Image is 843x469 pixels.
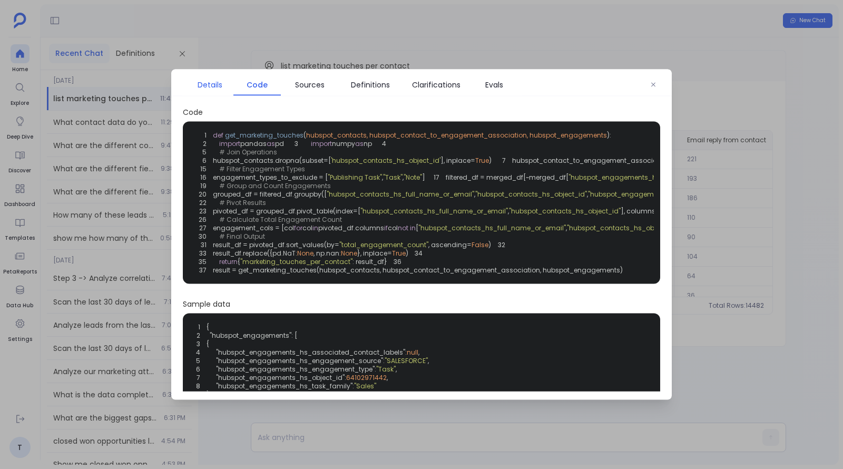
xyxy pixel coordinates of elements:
[207,323,209,331] span: {
[396,365,397,374] span: ,
[186,374,207,382] span: 7
[372,140,393,148] span: 4
[403,173,404,182] span: ,
[491,241,512,249] span: 32
[418,348,419,357] span: ,
[192,131,213,140] span: 1
[247,79,268,91] span: Code
[186,390,657,399] span: },
[219,139,240,148] span: import
[475,156,489,165] span: True
[567,223,679,232] span: "hubspot_contacts_hs_object_id"
[398,223,408,232] span: not
[352,257,387,266] span: : result_df}
[492,157,512,165] span: 7
[225,131,303,140] span: get_marketing_touches
[407,348,418,357] span: null
[566,223,567,232] span: ,
[192,266,213,275] span: 37
[302,223,312,232] span: col
[440,156,475,165] span: ], inplace=
[312,223,318,232] span: in
[607,131,611,140] span: ):
[192,207,213,216] span: 23
[192,224,213,232] span: 27
[352,382,354,390] span: :
[213,249,297,258] span: result_df.replace({pd.NaT:
[192,216,213,224] span: 26
[219,148,277,157] span: # Join Operations
[318,223,384,232] span: pivoted_df.columns
[219,215,342,224] span: # Calculate Total Engagement Count
[219,232,265,241] span: # Final Output
[192,173,213,182] span: 16
[213,240,339,249] span: result_df = pivoted_df.sort_values(by=
[341,249,357,258] span: None
[192,157,213,165] span: 6
[416,223,418,232] span: [
[311,139,332,148] span: import
[568,173,727,182] span: "hubspot_engagements_hs_engagement_type"
[512,156,727,165] span: hubspot_contact_to_engagement_association.dropna(subset=[
[183,299,660,309] span: Sample data
[405,348,407,357] span: :
[428,240,472,249] span: , ascending=
[385,357,428,365] span: "SALESFORCE"
[216,348,405,357] span: "hubspot_engagements_hs_associated_contact_labels"
[384,223,388,232] span: if
[404,173,422,182] span: "Note"
[474,190,475,199] span: ,
[219,181,331,190] span: # Group and Count Engagements
[508,207,509,216] span: ,
[472,240,488,249] span: False
[339,240,428,249] span: "total_engagement_count"
[192,232,213,241] span: 30
[216,382,352,390] span: "hubspot_engagements_hs_task_family"
[412,79,460,91] span: Clarifications
[192,241,213,249] span: 31
[306,131,607,140] span: hubspot_contacts, hubspot_contact_to_engagement_association, hubspot_engagements
[392,249,406,258] span: True
[192,182,213,190] span: 19
[291,331,297,340] span: : [
[406,249,408,258] span: )
[295,79,325,91] span: Sources
[383,173,403,182] span: "Task"
[418,223,566,232] span: "hubspot_contacts_hs_full_name_or_email"
[186,357,207,365] span: 5
[216,357,383,365] span: "hubspot_engagements_hs_engagement_source"
[355,139,364,148] span: as
[351,79,390,91] span: Definitions
[388,223,398,232] span: col
[297,249,313,258] span: None
[186,382,207,390] span: 8
[186,340,207,348] span: 3
[213,173,328,182] span: engagement_types_to_exclude = [
[313,249,341,258] span: , np.nan:
[410,223,416,232] span: in
[213,156,331,165] span: hubspot_contacts.dropna(subset=[
[509,207,621,216] span: "hubspot_contacts_hs_object_id"
[284,140,305,148] span: 3
[219,198,266,207] span: # Pivot Results
[213,207,360,216] span: pivoted_df = grouped_df.pivot_table(index=[
[186,340,657,348] span: {
[294,223,302,232] span: for
[382,173,383,182] span: ,
[275,139,284,148] span: pd
[186,348,207,357] span: 4
[216,365,375,374] span: "hubspot_engagements_hs_engagement_type"
[364,139,372,148] span: np
[240,139,267,148] span: pandas
[328,173,382,182] span: "Publishing Task"
[267,139,275,148] span: as
[588,190,747,199] span: "hubspot_engagements_hs_engagement_type"
[238,257,240,266] span: {
[183,107,660,118] span: Code
[240,257,352,266] span: "marketing_touches_per_contact"
[489,156,492,165] span: )
[219,257,238,266] span: return
[354,382,376,390] span: "Sales"
[485,79,503,91] span: Evals
[213,223,294,232] span: engagement_cols = [col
